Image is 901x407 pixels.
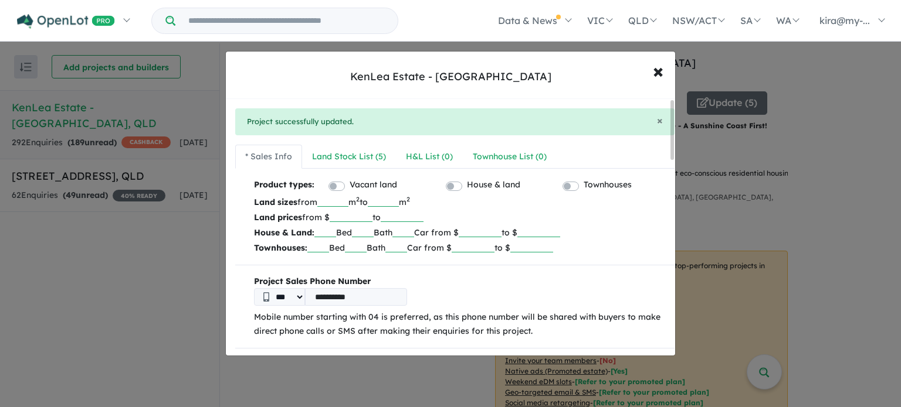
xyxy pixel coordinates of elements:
[254,275,666,289] b: Project Sales Phone Number
[235,108,675,135] div: Project successfully updated.
[657,115,663,126] button: Close
[473,150,547,164] div: Townhouse List ( 0 )
[178,8,395,33] input: Try estate name, suburb, builder or developer
[356,195,360,203] sup: 2
[254,310,666,338] p: Mobile number starting with 04 is preferred, as this phone number will be shared with buyers to m...
[254,227,314,238] b: House & Land:
[245,150,292,164] div: * Sales Info
[254,178,314,194] b: Product types:
[254,225,666,240] p: Bed Bath Car from $ to $
[254,194,666,210] p: from m to m
[584,178,632,192] label: Townhouses
[350,178,397,192] label: Vacant land
[17,14,115,29] img: Openlot PRO Logo White
[350,69,551,84] div: KenLea Estate - [GEOGRAPHIC_DATA]
[312,150,386,164] div: Land Stock List ( 5 )
[467,178,520,192] label: House & land
[819,15,870,26] span: kira@my-...
[254,210,666,225] p: from $ to
[406,150,453,164] div: H&L List ( 0 )
[263,292,269,302] img: Phone icon
[653,58,663,83] span: ×
[254,242,307,253] b: Townhouses:
[254,240,666,255] p: Bed Bath Car from $ to $
[407,195,410,203] sup: 2
[657,114,663,127] span: ×
[254,212,302,223] b: Land prices
[254,197,297,207] b: Land sizes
